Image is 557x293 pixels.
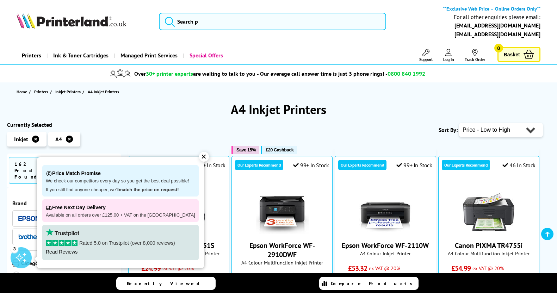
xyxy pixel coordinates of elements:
strong: match the price on request! [119,187,179,192]
span: £65.99 [451,273,471,282]
a: Epson [18,214,39,223]
p: We check our competitors every day so you get the best deal possible! [46,178,195,184]
b: **Exclusive Web Price – Online Orders Only** [443,5,540,12]
span: £63.98 [348,273,367,282]
a: Support [419,49,433,62]
a: Canon PIXMA TR4755i [462,228,515,235]
img: Epson [18,216,39,221]
span: £29.99 [141,273,161,282]
span: ex VAT @ 20% [369,265,400,272]
p: Rated 5.0 on Trustpilot (over 8,000 reviews) [46,240,195,246]
span: Brand [12,200,116,207]
span: (1) [298,269,303,283]
img: Brother [18,234,39,239]
a: Inkjet Printers [55,88,82,95]
span: Ink & Toner Cartridges [53,46,109,64]
div: 99+ In Stock [190,162,225,169]
p: Free Next Day Delivery [46,203,195,212]
span: A4 Colour Multifunction Inkjet Printer [235,259,329,266]
a: Printers [34,88,50,95]
p: Available on all orders over £125.00 + VAT on the [GEOGRAPHIC_DATA] [46,212,195,218]
span: A4 Inkjet Printers [88,89,119,94]
span: 0800 840 1992 [388,70,425,77]
span: Over are waiting to talk to you [134,70,255,77]
a: Epson WorkForce WF-2910DWF [256,228,309,235]
input: Search p [159,13,386,30]
a: Compare Products [319,277,419,290]
img: stars-5.svg [46,240,78,246]
a: Ink & Toner Cartridges [47,46,114,64]
span: £54.99 [451,264,471,273]
span: £53.32 [348,264,367,273]
span: Printers [34,88,48,95]
span: Basket [504,50,520,59]
span: A4 [55,136,62,143]
span: A4 Colour Multifunction Inkjet Printer [442,250,536,257]
img: Epson WorkForce WF-2110W [359,181,412,234]
span: Compare Products [331,280,416,287]
a: [EMAIL_ADDRESS][DOMAIN_NAME] [454,22,540,29]
a: Print Only [12,272,64,287]
span: Inkjet [14,136,28,143]
button: Save 15% [231,146,259,154]
button: £20 Cashback [261,146,297,154]
span: ex VAT @ 20% [472,265,504,272]
a: Printerland Logo [17,13,150,30]
span: Recently Viewed [127,280,207,287]
a: Read Reviews [46,249,78,255]
div: 46 In Stock [502,162,536,169]
a: Special Offers [183,46,228,64]
div: Currently Selected [7,121,121,128]
span: 0 [494,44,503,52]
span: Support [419,57,433,62]
span: £20 Cashback [266,147,293,152]
div: For all other enquiries please email: [454,14,540,20]
a: Log In [443,49,454,62]
a: Basket 0 [497,47,540,62]
img: Epson WorkForce WF-2910DWF [256,181,309,234]
span: 162 Products Found [9,157,79,184]
span: Sort By: [439,126,458,133]
img: Printerland Logo [17,13,126,29]
div: Our Experts Recommend [442,160,490,170]
a: Track Order [465,49,485,62]
img: Canon PIXMA TR4755i [462,181,515,234]
a: [EMAIL_ADDRESS][DOMAIN_NAME] [454,31,540,38]
a: Home [17,88,29,95]
div: Our Experts Recommend [235,160,283,170]
div: ✕ [199,152,209,162]
div: 3 [11,245,18,253]
div: 99+ In Stock [396,162,432,169]
p: If you still find anyone cheaper, we'll [46,187,195,193]
span: A4 Colour Inkjet Printer [339,250,432,257]
h1: A4 Inkjet Printers [7,101,550,118]
span: 30+ printer experts [146,70,193,77]
a: Printers [17,46,47,64]
a: Brother [18,232,39,241]
a: Epson WorkForce WF-2110W [342,241,429,250]
span: Log In [443,57,454,62]
a: Epson WorkForce WF-2910DWF [249,241,315,259]
a: Canon PIXMA TR4755i [455,241,522,250]
div: Our Experts Recommend [338,160,386,170]
span: - Our average call answer time is just 3 phone rings! - [257,70,425,77]
span: Inkjet Printers [55,88,81,95]
div: 99+ In Stock [293,162,329,169]
a: Recently Viewed [116,277,216,290]
span: Save 15% [236,147,256,152]
img: trustpilot rating [46,228,79,236]
a: Managed Print Services [114,46,183,64]
a: Epson WorkForce WF-2110W [359,228,412,235]
p: Price Match Promise [46,169,195,178]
